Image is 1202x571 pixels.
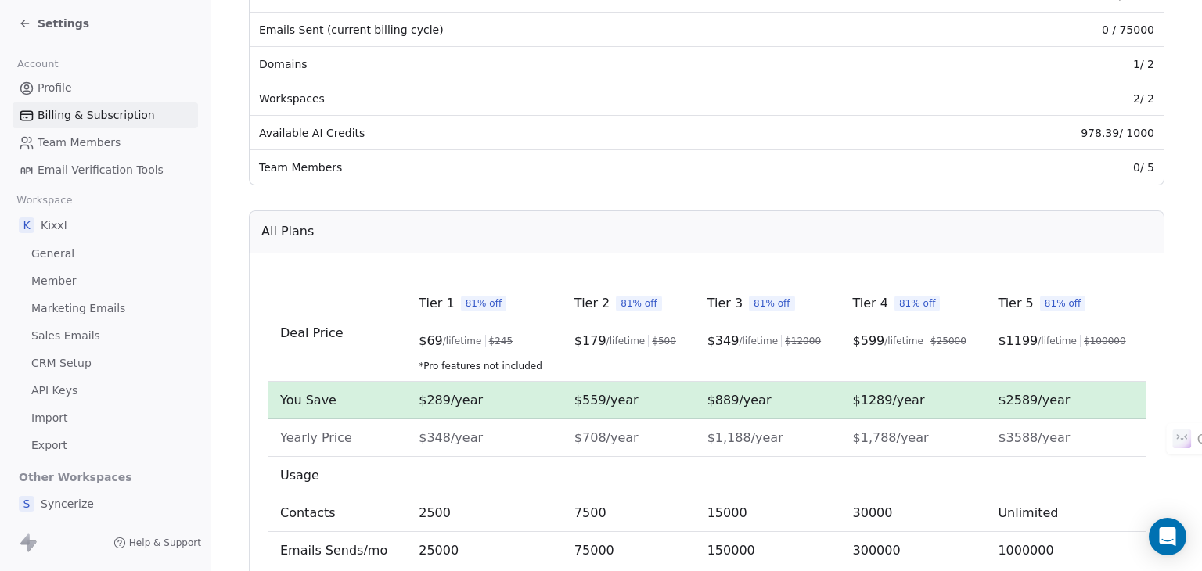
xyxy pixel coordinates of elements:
[19,16,89,31] a: Settings
[606,335,646,347] span: /lifetime
[13,75,198,101] a: Profile
[707,393,772,408] span: $889/year
[13,465,139,490] span: Other Workspaces
[38,107,155,124] span: Billing & Subscription
[268,532,406,569] td: Emails Sends/mo
[31,300,125,317] span: Marketing Emails
[13,350,198,376] a: CRM Setup
[419,430,483,445] span: $348/year
[19,217,34,233] span: K
[13,268,198,294] a: Member
[419,393,483,408] span: $289/year
[443,335,482,347] span: /lifetime
[853,294,888,313] span: Tier 4
[894,296,941,311] span: 81% off
[31,273,77,289] span: Member
[250,47,878,81] td: Domains
[280,430,352,445] span: Yearly Price
[250,116,878,150] td: Available AI Credits
[853,393,925,408] span: $1289/year
[616,296,662,311] span: 81% off
[707,505,747,520] span: 15000
[13,378,198,404] a: API Keys
[749,296,795,311] span: 81% off
[38,16,89,31] span: Settings
[878,150,1164,185] td: 0 / 5
[853,505,893,520] span: 30000
[31,382,77,399] span: API Keys
[489,335,513,347] span: $ 245
[707,294,743,313] span: Tier 3
[419,332,443,350] span: $ 69
[31,355,92,372] span: CRM Setup
[998,505,1058,520] span: Unlimited
[13,433,198,458] a: Export
[1038,335,1077,347] span: /lifetime
[419,543,459,558] span: 25000
[13,405,198,431] a: Import
[261,222,314,241] span: All Plans
[707,543,755,558] span: 150000
[574,543,614,558] span: 75000
[19,496,34,512] span: S
[461,296,507,311] span: 81% off
[13,130,198,156] a: Team Members
[31,328,100,344] span: Sales Emails
[574,294,610,313] span: Tier 2
[853,543,901,558] span: 300000
[419,294,454,313] span: Tier 1
[998,332,1038,350] span: $ 1199
[878,81,1164,116] td: 2 / 2
[280,468,319,483] span: Usage
[574,430,639,445] span: $708/year
[707,332,740,350] span: $ 349
[13,296,198,321] a: Marketing Emails
[652,335,676,347] span: $ 500
[10,189,79,212] span: Workspace
[998,393,1070,408] span: $2589/year
[13,323,198,349] a: Sales Emails
[574,393,639,408] span: $559/year
[280,325,344,340] span: Deal Price
[41,496,94,512] span: Syncerize
[998,294,1033,313] span: Tier 5
[250,13,878,47] td: Emails Sent (current billing cycle)
[1084,335,1126,347] span: $ 100000
[129,537,201,549] span: Help & Support
[38,162,164,178] span: Email Verification Tools
[13,102,198,128] a: Billing & Subscription
[853,332,885,350] span: $ 599
[13,241,198,267] a: General
[998,543,1053,558] span: 1000000
[10,52,65,76] span: Account
[574,332,606,350] span: $ 179
[707,430,783,445] span: $1,188/year
[13,157,198,183] a: Email Verification Tools
[280,393,336,408] span: You Save
[31,246,74,262] span: General
[41,217,67,233] span: Kixxl
[998,430,1070,445] span: $3588/year
[268,494,406,532] td: Contacts
[785,335,821,347] span: $ 12000
[1040,296,1086,311] span: 81% off
[884,335,923,347] span: /lifetime
[38,80,72,96] span: Profile
[878,13,1164,47] td: 0 / 75000
[250,81,878,116] td: Workspaces
[31,437,67,454] span: Export
[419,360,549,372] span: *Pro features not included
[878,116,1164,150] td: 978.39 / 1000
[38,135,121,151] span: Team Members
[419,505,451,520] span: 2500
[878,47,1164,81] td: 1 / 2
[739,335,778,347] span: /lifetime
[853,430,929,445] span: $1,788/year
[930,335,966,347] span: $ 25000
[1149,518,1186,555] div: Open Intercom Messenger
[574,505,606,520] span: 7500
[113,537,201,549] a: Help & Support
[31,410,67,426] span: Import
[250,150,878,185] td: Team Members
